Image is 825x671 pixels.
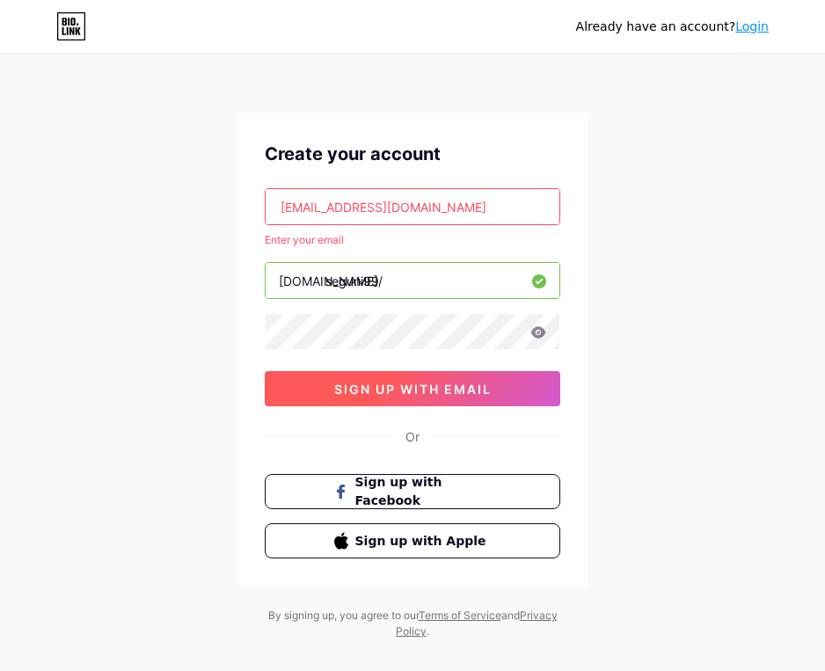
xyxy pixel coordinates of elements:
[265,523,560,558] button: Sign up with Apple
[279,272,383,290] div: [DOMAIN_NAME]/
[576,18,769,36] div: Already have an account?
[265,371,560,406] button: sign up with email
[735,19,769,33] a: Login
[265,232,560,248] div: Enter your email
[355,473,492,510] span: Sign up with Facebook
[263,608,562,639] div: By signing up, you agree to our and .
[265,474,560,509] button: Sign up with Facebook
[334,382,492,397] span: sign up with email
[266,189,559,224] input: Email
[405,427,420,446] div: Or
[355,532,492,551] span: Sign up with Apple
[265,141,560,167] div: Create your account
[419,609,501,622] a: Terms of Service
[266,263,559,298] input: username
